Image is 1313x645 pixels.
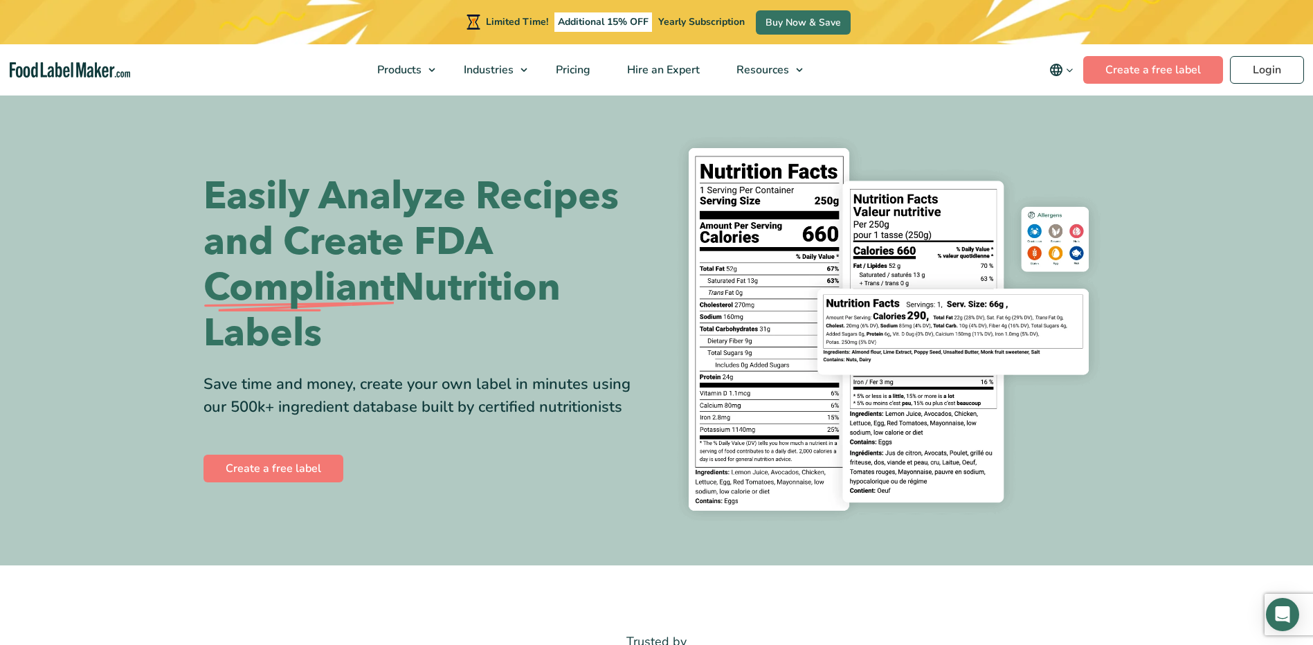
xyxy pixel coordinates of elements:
[609,44,715,96] a: Hire an Expert
[623,62,701,78] span: Hire an Expert
[446,44,534,96] a: Industries
[552,62,592,78] span: Pricing
[1230,56,1304,84] a: Login
[732,62,790,78] span: Resources
[658,15,745,28] span: Yearly Subscription
[1083,56,1223,84] a: Create a free label
[359,44,442,96] a: Products
[538,44,606,96] a: Pricing
[203,373,646,419] div: Save time and money, create your own label in minutes using our 500k+ ingredient database built b...
[554,12,652,32] span: Additional 15% OFF
[486,15,548,28] span: Limited Time!
[373,62,423,78] span: Products
[203,174,646,356] h1: Easily Analyze Recipes and Create FDA Nutrition Labels
[460,62,515,78] span: Industries
[203,455,343,482] a: Create a free label
[756,10,851,35] a: Buy Now & Save
[203,265,395,311] span: Compliant
[1266,598,1299,631] div: Open Intercom Messenger
[718,44,810,96] a: Resources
